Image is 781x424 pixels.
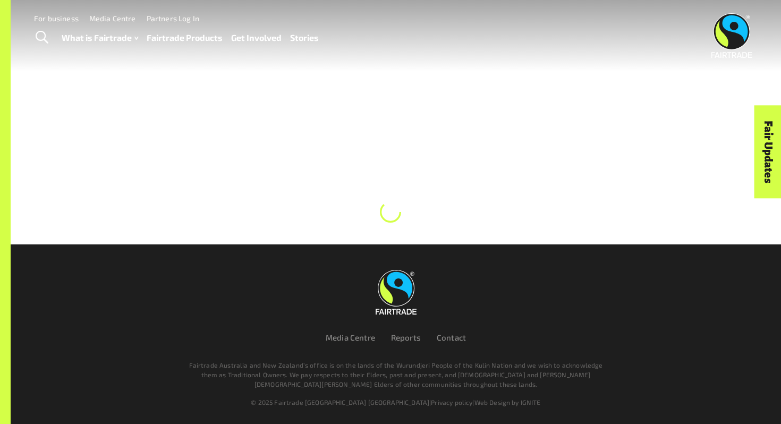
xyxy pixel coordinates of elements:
img: Fairtrade Australia New Zealand logo [711,13,752,58]
span: © 2025 Fairtrade [GEOGRAPHIC_DATA] [GEOGRAPHIC_DATA] [251,398,429,406]
a: Media Centre [89,14,136,23]
a: What is Fairtrade [62,30,138,46]
a: Contact [437,333,466,342]
a: Reports [391,333,421,342]
p: Fairtrade Australia and New Zealand’s office is on the lands of the Wurundjeri People of the Kuli... [184,360,607,389]
a: Stories [290,30,319,46]
a: Privacy policy [431,398,472,406]
a: Get Involved [231,30,282,46]
a: Fairtrade Products [147,30,223,46]
a: Media Centre [326,333,375,342]
a: For business [34,14,79,23]
a: Partners Log In [147,14,199,23]
a: Toggle Search [29,24,55,51]
img: Fairtrade Australia New Zealand logo [376,270,417,315]
a: Web Design by IGNITE [474,398,541,406]
div: | | [76,397,716,407]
